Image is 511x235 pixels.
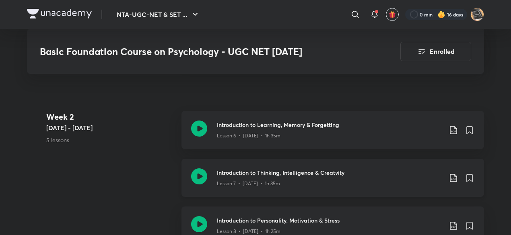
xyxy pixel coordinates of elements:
img: streak [437,10,445,18]
img: avatar [389,11,396,18]
p: Lesson 7 • [DATE] • 1h 35m [217,180,280,187]
img: Pankaj Dagar [470,8,484,21]
button: NTA-UGC-NET & SET ... [112,6,205,22]
h5: [DATE] - [DATE] [46,123,175,133]
p: Lesson 8 • [DATE] • 1h 25m [217,228,280,235]
h3: Introduction to Learning, Memory & Forgetting [217,121,442,129]
h3: Basic Foundation Course on Psychology - UGC NET [DATE] [40,46,355,57]
h3: Introduction to Thinking, Intelligence & Creatvity [217,168,442,177]
h3: Introduction to Personality, Motivation & Stress [217,216,442,225]
a: Introduction to Thinking, Intelligence & CreatvityLesson 7 • [DATE] • 1h 35m [181,159,484,206]
button: avatar [386,8,399,21]
a: Introduction to Learning, Memory & ForgettingLesson 6 • [DATE] • 1h 35m [181,111,484,159]
a: Company Logo [27,9,92,20]
img: Company Logo [27,9,92,18]
h4: Week 2 [46,111,175,123]
button: Enrolled [400,42,471,61]
p: 5 lessons [46,136,175,144]
p: Lesson 6 • [DATE] • 1h 35m [217,132,280,139]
